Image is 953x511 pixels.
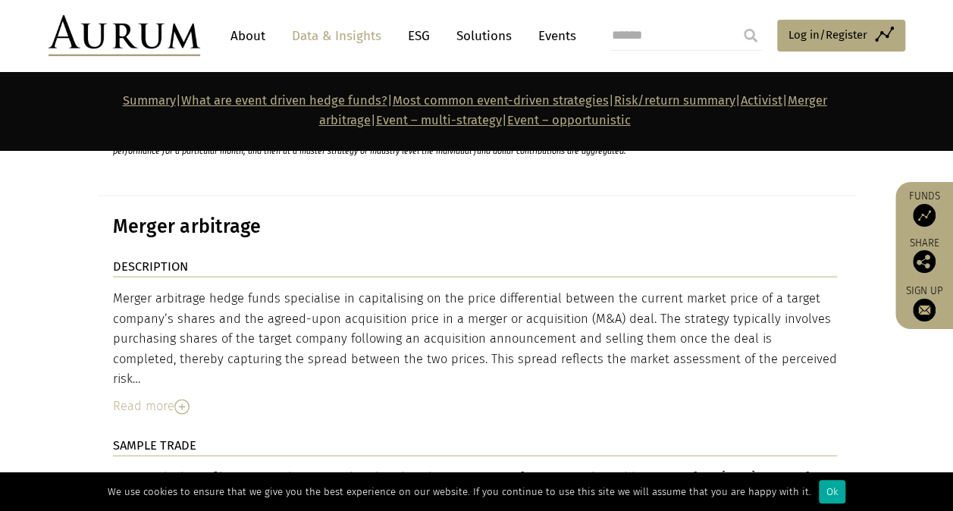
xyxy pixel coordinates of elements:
[614,93,735,108] a: Risk/return summary
[913,299,936,321] img: Sign up to our newsletter
[113,259,188,274] strong: DESCRIPTION
[393,93,609,108] a: Most common event-driven strategies
[113,215,837,238] h3: Merger arbitrage
[123,93,827,127] strong: | | | | | | |
[376,113,502,127] a: Event – multi-strategy
[903,284,945,321] a: Sign up
[174,400,190,415] img: Read More
[123,93,176,108] a: Summary
[903,238,945,273] div: Share
[284,22,389,50] a: Data & Insights
[507,113,631,127] a: Event – opportunistic
[49,15,200,56] img: Aurum
[903,190,945,227] a: Funds
[819,480,845,503] div: Ok
[400,22,437,50] a: ESG
[449,22,519,50] a: Solutions
[788,26,867,44] span: Log in/Register
[913,250,936,273] img: Share this post
[777,20,905,52] a: Log in/Register
[913,204,936,227] img: Access Funds
[741,93,782,108] a: Activist
[181,93,387,108] a: What are event driven hedge funds?
[113,289,837,389] div: Merger arbitrage hedge funds specialise in capitalising on the price differential between the cur...
[113,438,196,453] strong: SAMPLE TRADE
[113,397,837,416] div: Read more
[223,22,273,50] a: About
[531,22,576,50] a: Events
[735,20,766,51] input: Submit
